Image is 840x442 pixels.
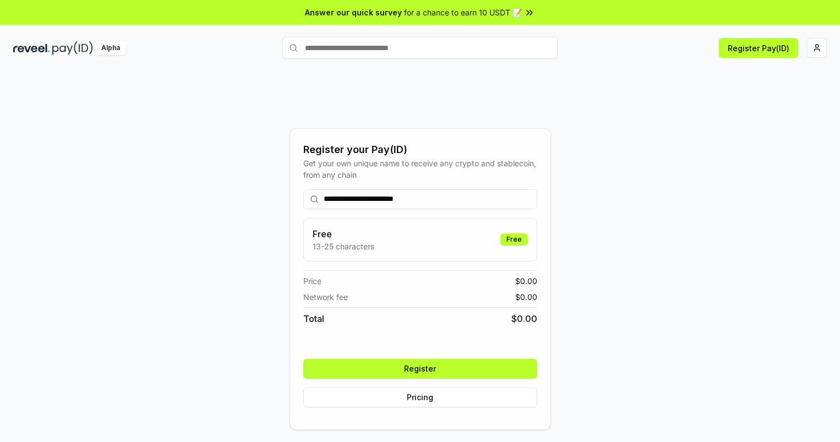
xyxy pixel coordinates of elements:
[313,241,374,252] p: 13-25 characters
[303,275,321,287] span: Price
[404,7,522,18] span: for a chance to earn 10 USDT 📝
[511,312,537,325] span: $ 0.00
[52,41,93,55] img: pay_id
[303,291,348,303] span: Network fee
[303,312,324,325] span: Total
[305,7,402,18] span: Answer our quick survey
[13,41,50,55] img: reveel_dark
[313,227,374,241] h3: Free
[303,388,537,407] button: Pricing
[95,41,126,55] div: Alpha
[515,291,537,303] span: $ 0.00
[719,38,798,58] button: Register Pay(ID)
[515,275,537,287] span: $ 0.00
[303,157,537,181] div: Get your own unique name to receive any crypto and stablecoin, from any chain
[303,359,537,379] button: Register
[500,233,528,245] div: Free
[303,142,537,157] div: Register your Pay(ID)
